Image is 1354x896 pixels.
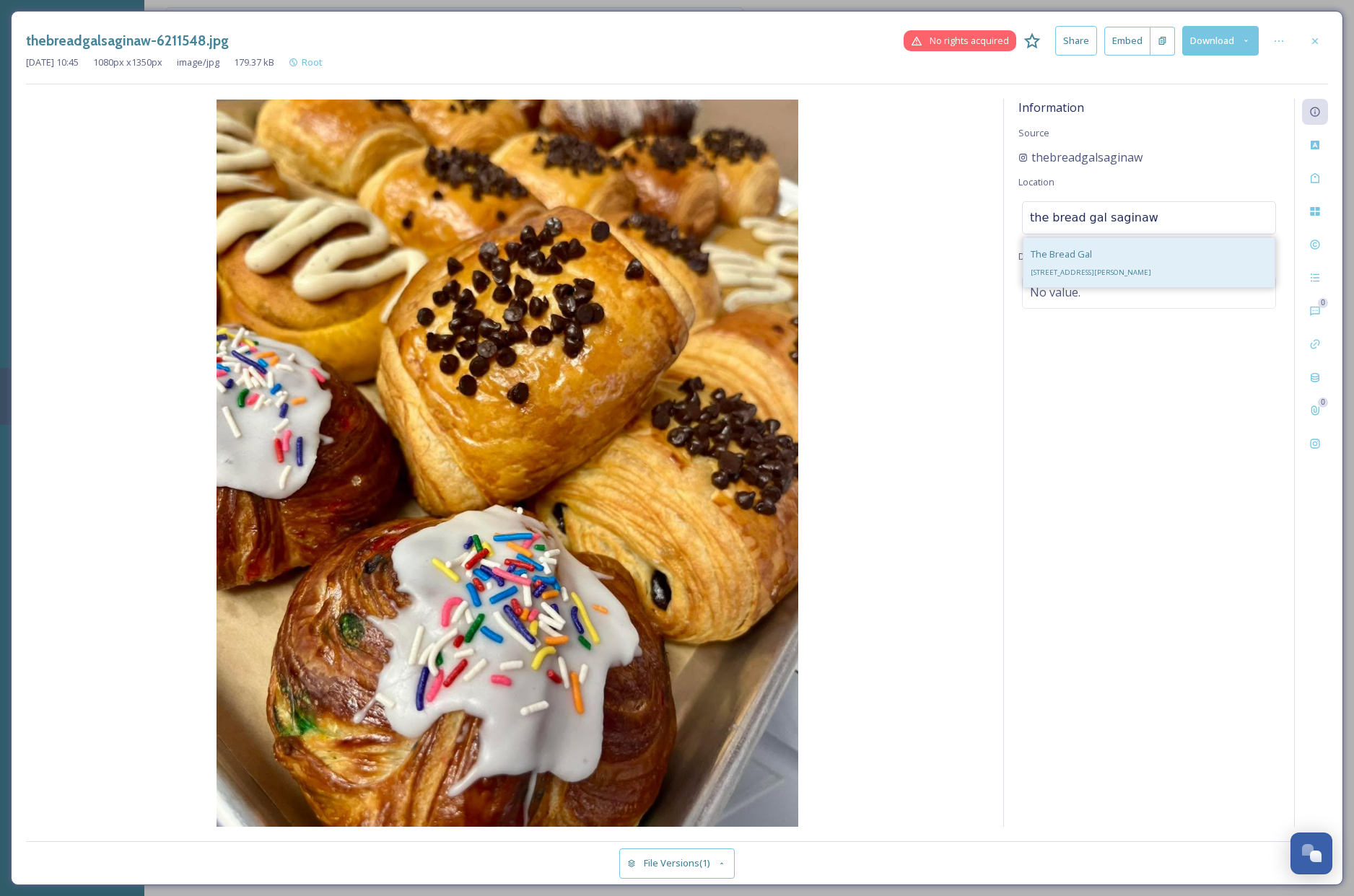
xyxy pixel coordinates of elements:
[930,34,1009,48] span: No rights acquired
[1318,398,1328,408] div: 0
[93,56,162,69] span: 1080 px x 1350 px
[1290,833,1332,874] button: Open Chat
[1104,27,1150,56] button: Embed
[26,56,79,69] span: [DATE] 10:45
[1018,100,1084,115] span: Information
[1031,268,1151,277] span: [STREET_ADDRESS][PERSON_NAME]
[1018,175,1054,188] span: Location
[1018,126,1049,139] span: Source
[1018,250,1068,263] span: Description
[1031,247,1092,260] span: The Bread Gal
[177,56,219,69] span: image/jpg
[302,56,323,69] span: Root
[1318,298,1328,308] div: 0
[26,30,229,51] h3: thebreadgalsaginaw-6211548.jpg
[234,56,274,69] span: 179.37 kB
[619,848,735,878] button: File Versions(1)
[1055,26,1097,56] button: Share
[1182,26,1259,56] button: Download
[1031,149,1143,166] span: thebreadgalsaginaw
[1018,149,1143,166] a: thebreadgalsaginaw
[1030,284,1080,301] span: No value.
[26,100,989,827] img: thebreadgalsaginaw-6211548.jpg
[1023,202,1275,234] input: Search location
